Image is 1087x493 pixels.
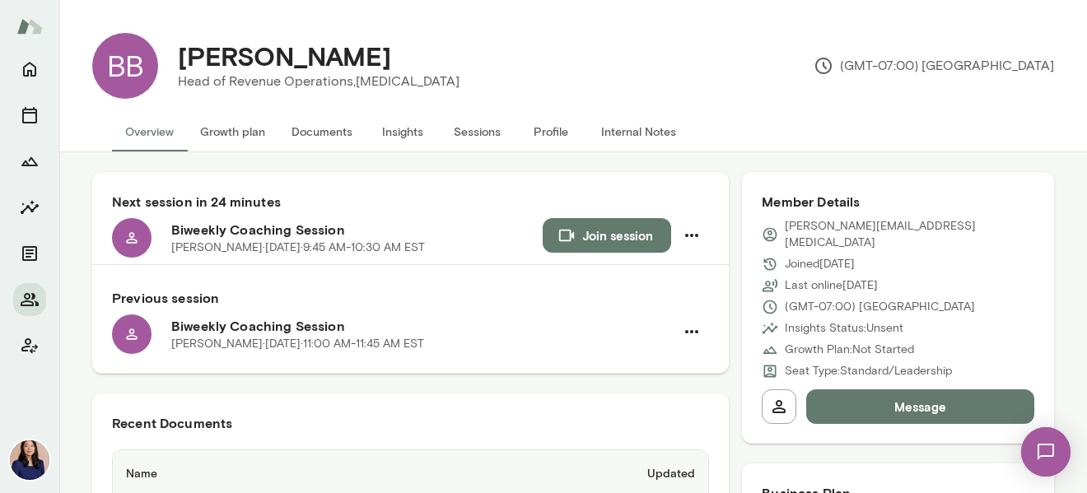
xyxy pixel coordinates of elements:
[112,413,709,433] h6: Recent Documents
[112,288,709,308] h6: Previous session
[112,192,709,212] h6: Next session in 24 minutes
[366,112,440,151] button: Insights
[785,277,878,294] p: Last online [DATE]
[13,53,46,86] button: Home
[785,299,975,315] p: (GMT-07:00) [GEOGRAPHIC_DATA]
[785,256,855,272] p: Joined [DATE]
[806,389,1034,424] button: Message
[178,72,460,91] p: Head of Revenue Operations, [MEDICAL_DATA]
[785,363,952,379] p: Seat Type: Standard/Leadership
[10,440,49,480] img: Leah Kim
[814,56,1054,76] p: (GMT-07:00) [GEOGRAPHIC_DATA]
[13,329,46,362] button: Client app
[278,112,366,151] button: Documents
[171,316,674,336] h6: Biweekly Coaching Session
[16,11,43,42] img: Mento
[13,99,46,132] button: Sessions
[785,218,1034,251] p: [PERSON_NAME][EMAIL_ADDRESS][MEDICAL_DATA]
[588,112,689,151] button: Internal Notes
[178,40,391,72] h4: [PERSON_NAME]
[785,342,914,358] p: Growth Plan: Not Started
[171,336,424,352] p: [PERSON_NAME] · [DATE] · 11:00 AM-11:45 AM EST
[171,220,543,240] h6: Biweekly Coaching Session
[13,145,46,178] button: Growth Plan
[785,320,903,337] p: Insights Status: Unsent
[13,283,46,316] button: Members
[187,112,278,151] button: Growth plan
[543,218,671,253] button: Join session
[13,237,46,270] button: Documents
[440,112,514,151] button: Sessions
[514,112,588,151] button: Profile
[171,240,425,256] p: [PERSON_NAME] · [DATE] · 9:45 AM-10:30 AM EST
[762,192,1034,212] h6: Member Details
[92,33,158,99] div: BB
[13,191,46,224] button: Insights
[112,112,187,151] button: Overview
